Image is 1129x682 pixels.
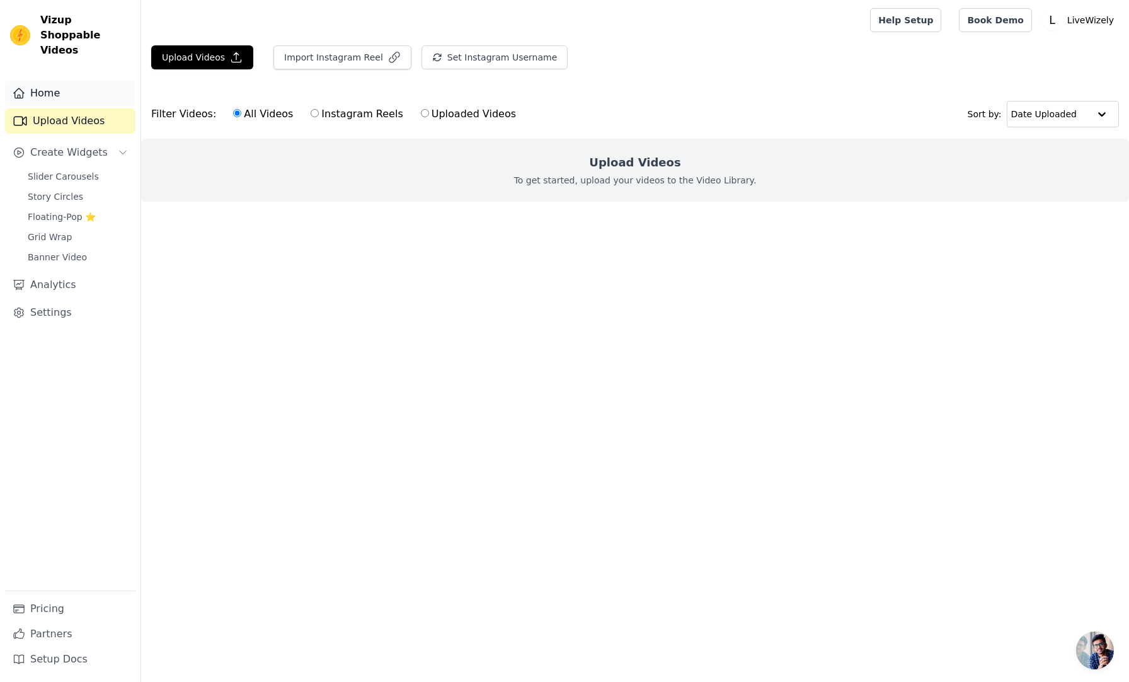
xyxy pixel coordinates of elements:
[5,300,135,325] a: Settings
[232,106,294,122] label: All Videos
[5,647,135,672] a: Setup Docs
[40,13,130,58] span: Vizup Shoppable Videos
[1076,632,1114,669] a: Open chat
[5,621,135,647] a: Partners
[5,108,135,134] a: Upload Videos
[959,8,1031,32] a: Book Demo
[273,45,411,69] button: Import Instagram Reel
[28,231,72,243] span: Grid Wrap
[20,188,135,205] a: Story Circles
[5,272,135,298] a: Analytics
[28,211,96,223] span: Floating-Pop ⭐
[151,100,523,129] div: Filter Videos:
[20,248,135,266] a: Banner Video
[28,251,87,263] span: Banner Video
[5,596,135,621] a: Pricing
[20,208,135,226] a: Floating-Pop ⭐
[20,228,135,246] a: Grid Wrap
[28,170,99,183] span: Slider Carousels
[310,106,403,122] label: Instagram Reels
[420,106,517,122] label: Uploaded Videos
[1049,14,1055,26] text: L
[589,154,680,171] h2: Upload Videos
[1062,9,1119,32] p: LiveWizely
[968,101,1120,127] div: Sort by:
[421,109,429,117] input: Uploaded Videos
[28,190,83,203] span: Story Circles
[311,109,319,117] input: Instagram Reels
[10,25,30,45] img: Vizup
[514,174,757,187] p: To get started, upload your videos to the Video Library.
[20,168,135,185] a: Slider Carousels
[5,81,135,106] a: Home
[30,145,108,160] span: Create Widgets
[5,140,135,165] button: Create Widgets
[421,45,568,69] button: Set Instagram Username
[233,109,241,117] input: All Videos
[870,8,941,32] a: Help Setup
[1042,9,1119,32] button: L LiveWizely
[151,45,253,69] button: Upload Videos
